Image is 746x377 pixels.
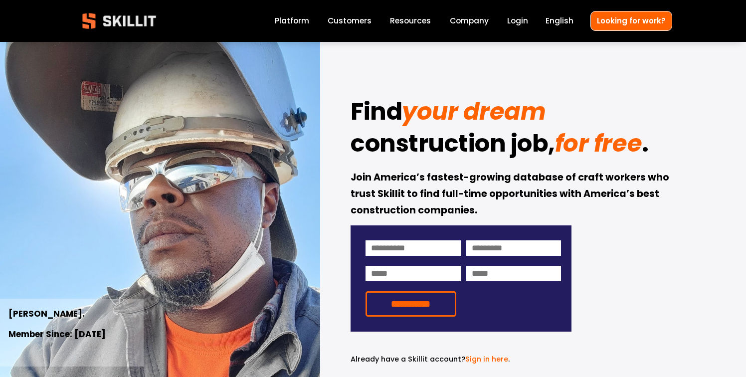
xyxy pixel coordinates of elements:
[507,14,528,28] a: Login
[546,15,573,26] span: English
[351,170,671,219] strong: Join America’s fastest-growing database of craft workers who trust Skillit to find full-time oppo...
[275,14,309,28] a: Platform
[642,125,649,166] strong: .
[351,125,555,166] strong: construction job,
[450,14,489,28] a: Company
[390,14,431,28] a: folder dropdown
[590,11,672,30] a: Looking for work?
[465,354,508,364] a: Sign in here
[546,14,573,28] div: language picker
[351,354,465,364] span: Already have a Skillit account?
[402,95,546,128] em: your dream
[390,15,431,26] span: Resources
[74,6,165,36] img: Skillit
[351,354,571,365] p: .
[555,127,642,160] em: for free
[8,307,85,322] strong: [PERSON_NAME].
[8,328,106,342] strong: Member Since: [DATE]
[351,93,402,134] strong: Find
[328,14,372,28] a: Customers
